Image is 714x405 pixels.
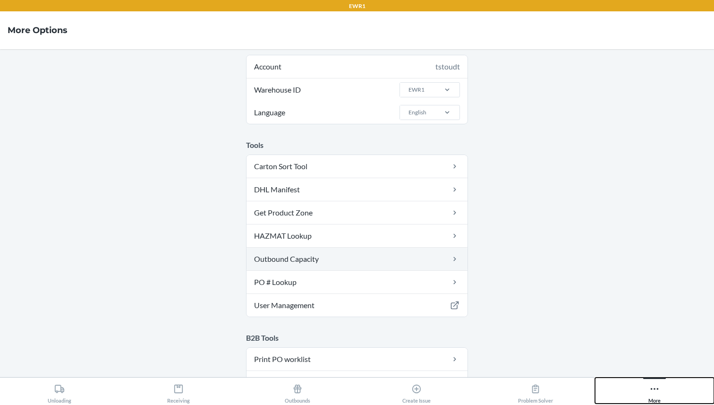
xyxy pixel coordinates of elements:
div: Create Issue [402,380,431,404]
div: More [648,380,661,404]
a: Print Pallet Labels [246,371,467,394]
p: Tools [246,139,468,151]
a: Get Product Zone [246,201,467,224]
div: English [408,108,426,117]
h4: More Options [8,24,68,36]
button: Problem Solver [476,378,595,404]
div: tstoudt [435,61,460,72]
p: B2B Tools [246,332,468,344]
a: DHL Manifest [246,178,467,201]
a: Carton Sort Tool [246,155,467,178]
a: PO # Lookup [246,271,467,293]
button: Receiving [119,378,238,404]
button: More [595,378,714,404]
span: Warehouse ID [253,78,302,101]
div: Account [246,55,467,78]
button: Outbounds [238,378,357,404]
a: Print PO worklist [246,348,467,371]
div: Outbounds [285,380,310,404]
div: Receiving [167,380,190,404]
a: HAZMAT Lookup [246,224,467,247]
a: Outbound Capacity [246,248,467,270]
div: Unloading [48,380,71,404]
a: User Management [246,294,467,317]
p: EWR1 [349,2,365,10]
div: EWR1 [408,86,425,94]
button: Create Issue [357,378,476,404]
span: Language [253,101,287,124]
div: Problem Solver [518,380,553,404]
